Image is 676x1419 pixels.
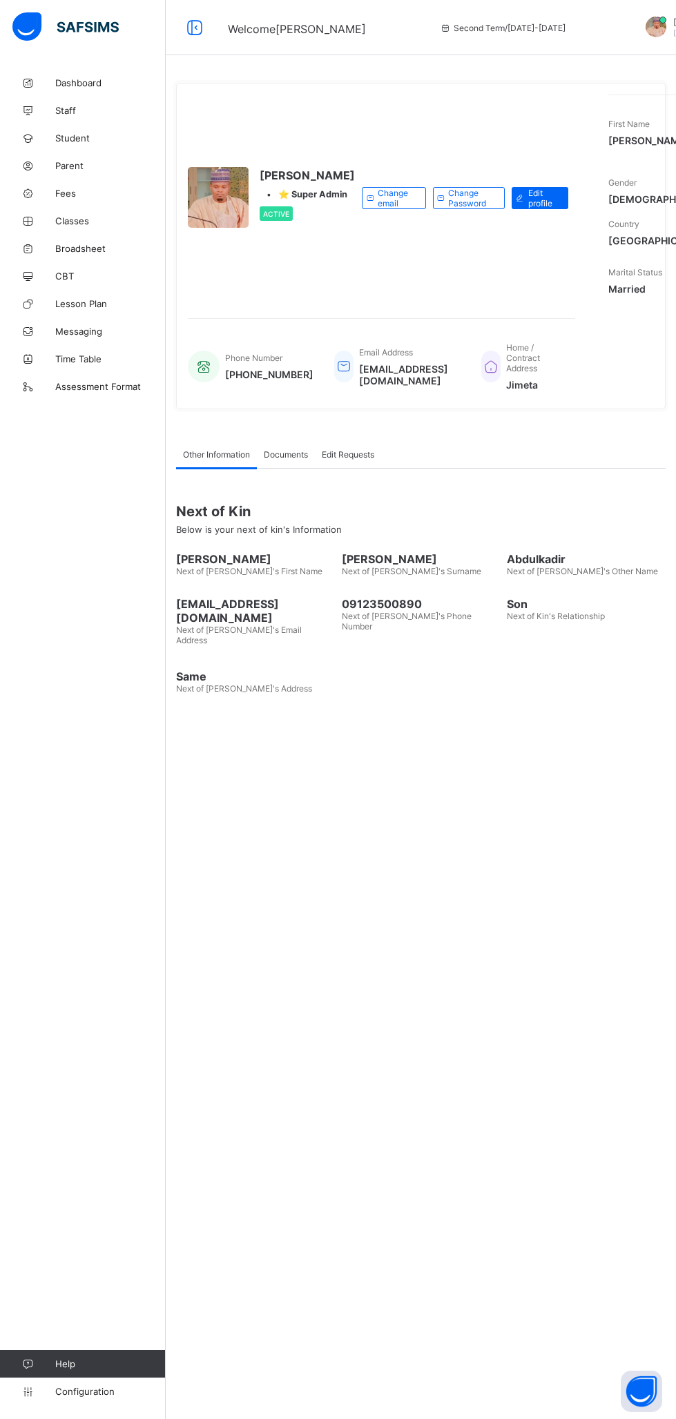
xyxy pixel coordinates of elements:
span: [PERSON_NAME] [342,552,501,566]
span: Messaging [55,326,166,337]
span: Next of [PERSON_NAME]'s Phone Number [342,611,472,632]
span: Country [608,219,639,229]
span: Gender [608,177,637,188]
span: Change Password [448,188,494,208]
span: Phone Number [225,353,282,363]
span: Jimeta [506,379,561,391]
span: Next of [PERSON_NAME]'s Other Name [507,566,658,576]
span: ⭐ Super Admin [278,189,347,199]
span: Broadsheet [55,243,166,254]
span: Next of [PERSON_NAME]'s Email Address [176,625,302,645]
span: [PERSON_NAME] [260,168,355,182]
img: safsims [12,12,119,41]
button: Open asap [621,1371,662,1412]
span: Active [263,210,289,218]
span: Email Address [359,347,413,358]
span: Son [507,597,666,611]
span: Home / Contract Address [506,342,540,373]
span: Next of [PERSON_NAME]'s Address [176,683,312,694]
span: [EMAIL_ADDRESS][DOMAIN_NAME] [359,363,461,386]
span: Other Information [183,449,250,460]
span: Dashboard [55,77,166,88]
div: • [260,189,355,199]
span: Assessment Format [55,381,166,392]
span: Same [176,669,335,683]
span: Next of Kin [176,503,666,520]
span: [PHONE_NUMBER] [225,369,313,380]
span: Next of Kin's Relationship [507,611,605,621]
span: Classes [55,215,166,226]
span: CBT [55,271,166,282]
span: Change email [378,188,415,208]
span: Student [55,133,166,144]
span: Next of [PERSON_NAME]'s First Name [176,566,322,576]
span: Parent [55,160,166,171]
span: Fees [55,188,166,199]
span: Staff [55,105,166,116]
span: session/term information [440,23,566,33]
span: [EMAIL_ADDRESS][DOMAIN_NAME] [176,597,335,625]
span: Welcome [PERSON_NAME] [228,22,366,36]
span: Edit Requests [322,449,374,460]
span: Configuration [55,1386,165,1397]
span: [PERSON_NAME] [176,552,335,566]
span: Time Table [55,353,166,364]
span: Abdulkadir [507,552,666,566]
span: Lesson Plan [55,298,166,309]
span: 09123500890 [342,597,501,611]
span: Marital Status [608,267,662,277]
span: Help [55,1358,165,1369]
span: Documents [264,449,308,460]
span: Below is your next of kin's Information [176,524,342,535]
span: Next of [PERSON_NAME]'s Surname [342,566,481,576]
span: First Name [608,119,650,129]
span: Edit profile [528,188,558,208]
